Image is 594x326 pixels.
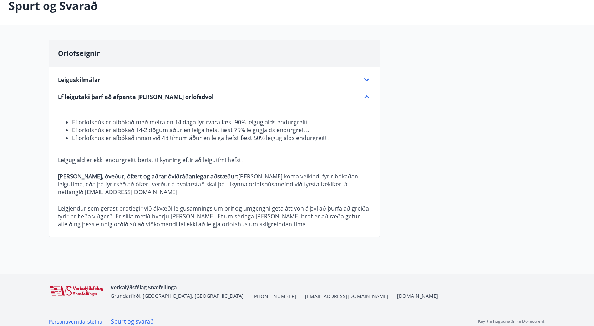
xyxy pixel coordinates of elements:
span: Ef leigutaki þarf að afpanta [PERSON_NAME] orlofsdvöl [58,93,214,101]
span: [EMAIL_ADDRESS][DOMAIN_NAME] [305,293,389,300]
span: Verkalýðsfélag Snæfellinga [111,284,177,291]
p: Keyrt á hugbúnaði frá Dorado ehf. [478,318,545,325]
a: Persónuverndarstefna [49,318,102,325]
a: [DOMAIN_NAME] [397,293,438,299]
span: Leiguskilmálar [58,76,100,84]
a: Spurt og svarað [111,317,154,325]
p: [PERSON_NAME] koma veikindi fyrir bókaðan leigutíma, eða þá fyrirséð að ófært verður á dvalarstað... [58,172,371,196]
img: WvRpJk2u6KDFA1HvFrCJUzbr97ECa5dHUCvez65j.png [49,285,105,297]
p: Leigugjald er ekki endurgreitt berist tilkynning eftir að leigutími hefst. [58,156,371,164]
li: Ef orlofshús er afbókað innan við 48 tímum áður en leiga hefst fæst 50% leigugjalds endurgreitt. [72,134,371,142]
span: [PHONE_NUMBER] [252,293,296,300]
li: Ef orlofshús er afbókað 14-2 dögum áður en leiga hefst fæst 75% leigugjalds endurgreitt. [72,126,371,134]
p: Leigjendur sem gerast brotlegir við ákvæði leigusamnings um þrif og umgengni geta átt von á því a... [58,205,371,228]
li: Ef orlofshús er afbókað með meira en 14 daga fyrirvara fæst 90% leigugjalds endurgreitt. [72,118,371,126]
div: Leiguskilmálar [58,76,371,84]
strong: [PERSON_NAME], óveður, ófært og aðrar óviðráðanlegar aðstæður: [58,172,238,180]
span: Grundarfirði, [GEOGRAPHIC_DATA], [GEOGRAPHIC_DATA] [111,293,244,299]
div: Ef leigutaki þarf að afpanta [PERSON_NAME] orlofsdvöl [58,93,371,101]
span: Orlofseignir [58,48,100,58]
div: Ef leigutaki þarf að afpanta [PERSON_NAME] orlofsdvöl [58,101,371,228]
